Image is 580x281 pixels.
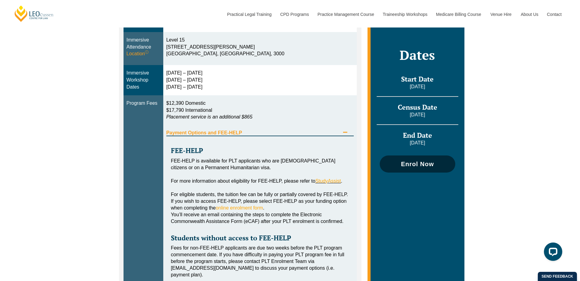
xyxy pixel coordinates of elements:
[166,108,212,113] span: $17,790 International
[166,70,354,91] div: [DATE] – [DATE] [DATE] – [DATE] [DATE] – [DATE]
[223,1,276,27] a: Practical Legal Training
[398,103,437,111] span: Census Date
[171,158,349,171] div: FEE-HELP is available for PLT applicants who are [DEMOGRAPHIC_DATA] citizens or on a Permanent Hu...
[539,240,565,266] iframe: LiveChat chat widget
[171,178,349,184] div: For more information about eligibility for FEE-HELP, please refer to .
[377,47,458,63] h2: Dates
[216,205,263,210] a: online enrolment form
[401,161,434,167] span: Enrol Now
[542,1,566,27] a: Contact
[431,1,486,27] a: Medicare Billing Course
[166,114,253,119] em: Placement service is an additional $865
[166,130,340,135] span: Payment Options and FEE-HELP
[166,100,206,106] span: $12,390 Domestic
[377,83,458,90] p: [DATE]
[171,245,349,278] div: Fees for non-FEE-HELP applicants are due two weeks before the PLT program commencement date. If y...
[171,191,349,211] div: For eligible students, the tuition fee can be fully or partially covered by FEE-HELP. If you wish...
[313,1,378,27] a: Practice Management Course
[171,233,291,242] strong: Students without access to FEE-HELP
[516,1,542,27] a: About Us
[145,50,149,54] sup: ⓘ
[171,146,203,155] strong: FEE-HELP
[486,1,516,27] a: Venue Hire
[315,178,341,184] a: StudyAssist
[403,131,432,140] span: End Date
[377,111,458,118] p: [DATE]
[377,140,458,146] p: [DATE]
[127,50,149,57] span: Location
[380,155,455,173] a: Enrol Now
[378,1,431,27] a: Traineeship Workshops
[401,75,434,83] span: Start Date
[166,37,354,58] div: Level 15 [STREET_ADDRESS][PERSON_NAME] [GEOGRAPHIC_DATA], [GEOGRAPHIC_DATA], 3000
[127,37,160,58] div: Immersive Attendance
[171,212,344,224] span: You’ll receive an email containing the steps to complete the Electronic Commonwealth Assistance F...
[275,1,313,27] a: CPD Programs
[127,70,160,91] div: Immersive Workshop Dates
[14,5,54,22] a: [PERSON_NAME] Centre for Law
[127,100,160,107] div: Program Fees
